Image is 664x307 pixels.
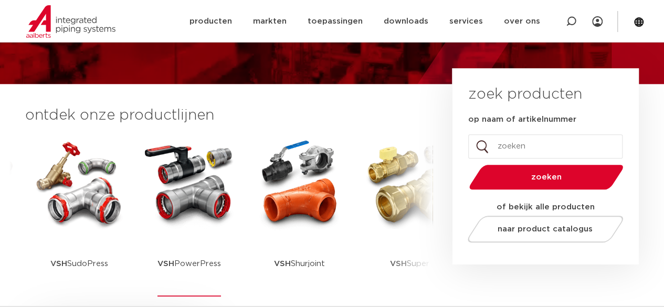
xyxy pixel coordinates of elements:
h3: ontdek onze productlijnen [25,105,417,126]
strong: VSH [157,260,174,268]
a: VSHSudoPress [32,136,127,297]
p: PowerPress [157,231,221,297]
span: zoeken [496,173,596,181]
p: Shurjoint [274,231,325,297]
label: op naam of artikelnummer [468,114,576,125]
h3: zoek producten [468,84,582,105]
a: VSHPowerPress [142,136,237,297]
p: Super [390,231,429,297]
p: SudoPress [50,231,108,297]
strong: VSH [390,260,407,268]
a: naar product catalogus [465,216,626,242]
a: VSHShurjoint [252,136,347,297]
a: VSHSuper [363,136,457,297]
button: zoeken [465,164,627,190]
strong: VSH [274,260,291,268]
strong: of bekijk alle producten [497,203,595,211]
span: naar product catalogus [498,225,593,233]
strong: VSH [50,260,67,268]
input: zoeken [468,134,623,158]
